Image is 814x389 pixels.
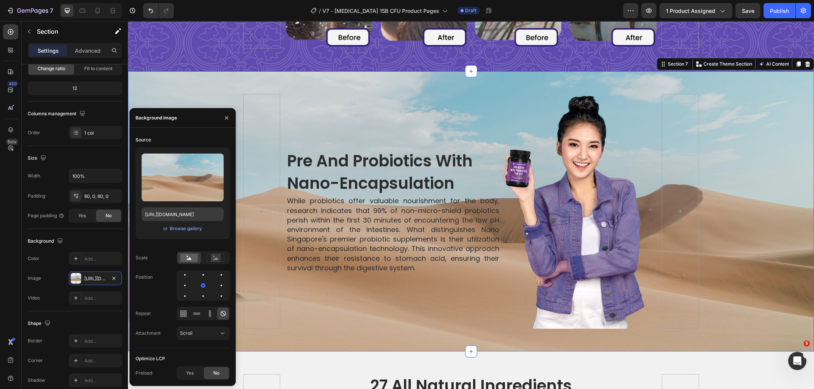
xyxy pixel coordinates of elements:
p: While probiotics offer valuable nourishment for the body, research indicates that 99% of non-micr... [159,175,371,251]
button: AI Content [629,38,663,47]
div: Attachment [136,330,161,337]
img: Model.png [375,73,528,308]
span: Change ratio [38,65,65,72]
span: Fit to content [84,65,112,72]
span: Yes [78,212,86,219]
div: Shape [28,318,52,329]
div: Beta [6,139,18,145]
input: Auto [69,169,121,183]
div: 60, 0, 60, 0 [84,193,120,200]
div: Page padding [28,212,65,219]
p: Settings [38,47,59,55]
div: Add... [84,295,120,302]
button: Browse gallery [169,225,202,232]
div: Shadow [28,377,45,384]
div: 1 col [84,130,120,136]
div: Add... [84,256,120,262]
button: 1 product assigned [659,3,732,18]
span: Yes [186,370,194,376]
div: Color [28,255,39,262]
p: Advanced [75,47,101,55]
img: preview-image [142,154,224,201]
h2: Rich Text Editor. Editing area: main [158,128,372,174]
div: Image [28,275,41,282]
span: 1 product assigned [666,7,715,15]
span: 5 [804,340,810,347]
span: V7 - [MEDICAL_DATA] 15B CFU Product Pages [322,7,439,15]
div: Size [28,153,48,163]
div: Undo/Redo [143,3,174,18]
p: Pre and Probiotics with Nano-Encapsulation [159,129,371,174]
div: Rich Text Editor. Editing area: main [158,174,372,252]
p: Create Theme Section [576,39,624,46]
div: 450 [7,81,18,87]
button: Publish [764,3,795,18]
div: Preload [136,370,152,376]
span: or [163,224,168,233]
div: Optimize LCP [136,355,165,362]
span: Scroll [180,330,192,336]
div: [URL][DOMAIN_NAME] [84,275,106,282]
div: Publish [770,7,789,15]
input: https://example.com/image.jpg [142,207,224,221]
div: Add... [84,338,120,345]
div: Border [28,337,43,344]
div: Add... [84,377,120,384]
div: Repeat [136,310,151,317]
button: Scroll [177,326,230,340]
div: Corner [28,357,43,364]
div: Background image [136,115,177,121]
div: Browse gallery [170,225,202,232]
div: Position [136,274,153,281]
div: Padding [28,193,45,199]
div: Width [28,173,40,179]
span: No [106,212,112,219]
iframe: Intercom live chat [788,352,806,370]
div: Scale [136,254,148,261]
span: / [319,7,321,15]
div: Add... [84,358,120,364]
div: Source [136,136,151,143]
iframe: Design area [128,21,814,389]
button: 7 [3,3,57,18]
p: Section [37,27,99,36]
div: 12 [29,83,120,94]
span: No [213,370,219,376]
span: Save [742,8,754,14]
div: Section 7 [538,39,562,46]
div: Order [28,129,40,136]
button: Save [735,3,760,18]
p: 7 [50,6,53,15]
div: Video [28,295,40,301]
div: Columns management [28,109,87,119]
div: Background [28,236,65,246]
span: Draft [465,7,476,14]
